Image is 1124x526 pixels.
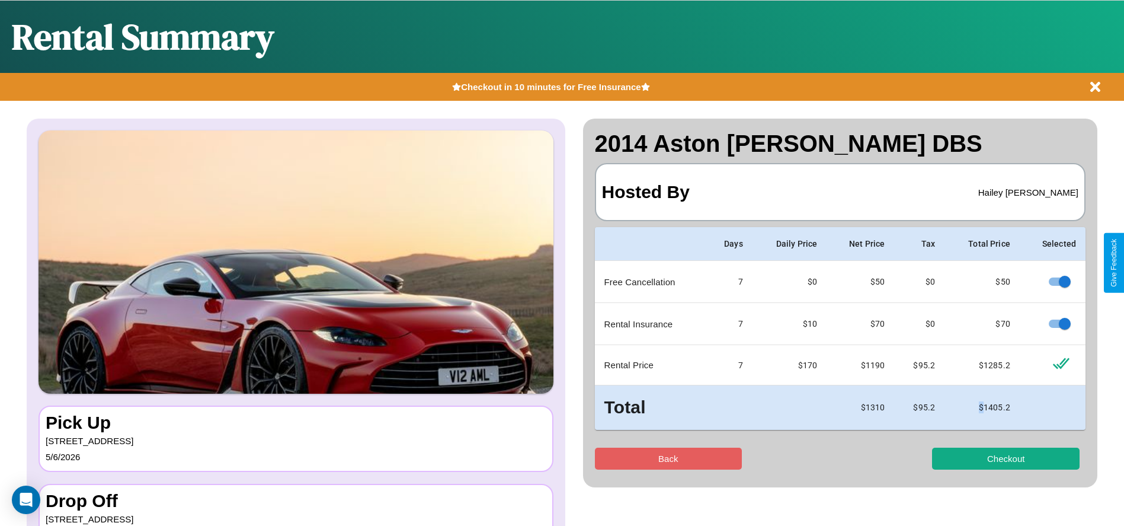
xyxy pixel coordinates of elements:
b: Checkout in 10 minutes for Free Insurance [461,82,641,92]
th: Tax [894,227,944,261]
td: $ 170 [752,345,827,385]
th: Selected [1020,227,1085,261]
td: $ 50 [944,261,1020,303]
td: $ 1310 [827,385,894,430]
p: [STREET_ADDRESS] [46,433,546,449]
td: $0 [752,261,827,303]
table: simple table [595,227,1086,430]
td: $ 95.2 [894,345,944,385]
button: Back [595,448,742,470]
p: Hailey [PERSON_NAME] [978,184,1078,200]
p: 5 / 6 / 2026 [46,449,546,465]
th: Total Price [944,227,1020,261]
td: 7 [706,303,752,345]
h3: Hosted By [602,170,690,214]
th: Days [706,227,752,261]
h3: Total [604,395,697,420]
td: 7 [706,345,752,385]
td: $ 1405.2 [944,385,1020,430]
div: Give Feedback [1110,239,1118,287]
td: $0 [894,303,944,345]
p: Free Cancellation [604,274,697,290]
th: Net Price [827,227,894,261]
button: Checkout [932,448,1080,470]
td: $ 70 [944,303,1020,345]
h1: Rental Summary [12,12,274,61]
td: $ 95.2 [894,385,944,430]
h3: Drop Off [46,491,546,511]
h3: Pick Up [46,413,546,433]
th: Daily Price [752,227,827,261]
td: $ 50 [827,261,894,303]
h2: 2014 Aston [PERSON_NAME] DBS [595,130,1086,157]
p: Rental Insurance [604,316,697,332]
td: $ 1190 [827,345,894,385]
td: 7 [706,261,752,303]
td: $ 70 [827,303,894,345]
td: $0 [894,261,944,303]
p: Rental Price [604,357,697,373]
div: Open Intercom Messenger [12,486,40,514]
td: $10 [752,303,827,345]
td: $ 1285.2 [944,345,1020,385]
